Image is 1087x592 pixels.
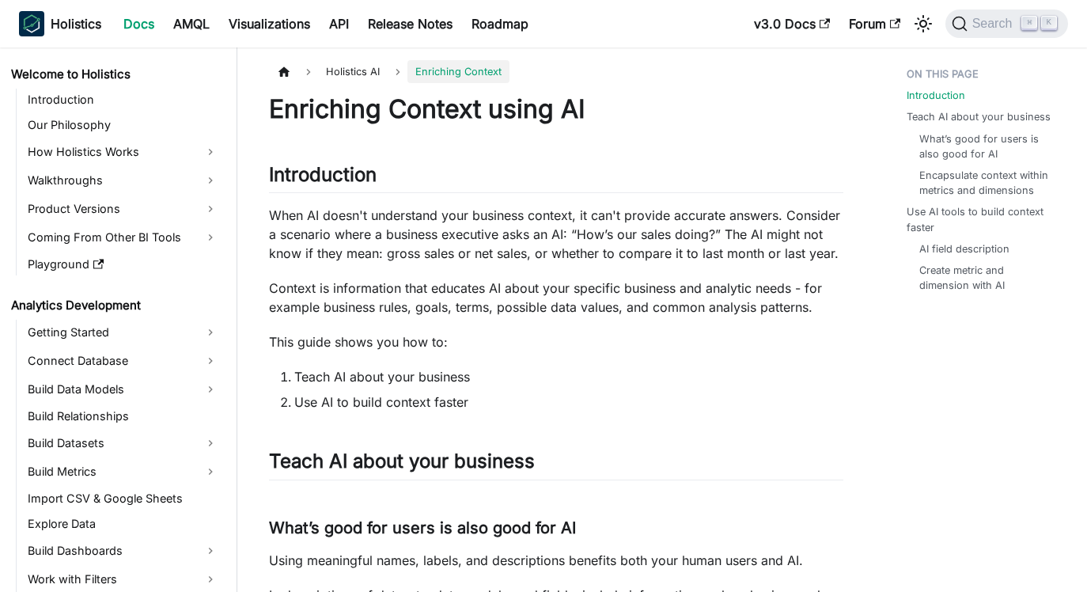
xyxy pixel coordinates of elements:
[23,168,223,193] a: Walkthroughs
[945,9,1068,38] button: Search (Command+K)
[51,14,101,33] b: Holistics
[320,11,358,36] a: API
[219,11,320,36] a: Visualizations
[23,513,223,535] a: Explore Data
[23,488,223,510] a: Import CSV & Google Sheets
[23,139,223,165] a: How Holistics Works
[23,431,223,456] a: Build Datasets
[907,88,965,103] a: Introduction
[911,11,936,36] button: Switch between dark and light mode (currently light mode)
[19,11,44,36] img: Holistics
[907,109,1051,124] a: Teach AI about your business
[23,114,223,136] a: Our Philosophy
[294,393,843,412] li: Use AI to build context faster
[839,11,910,36] a: Forum
[269,60,843,83] nav: Breadcrumbs
[6,294,223,317] a: Analytics Development
[23,377,223,402] a: Build Data Models
[1021,16,1037,30] kbd: ⌘
[407,60,509,83] span: Enriching Context
[968,17,1022,31] span: Search
[269,450,843,480] h2: Teach AI about your business
[269,93,843,125] h1: Enriching Context using AI
[744,11,839,36] a: v3.0 Docs
[164,11,219,36] a: AMQL
[269,332,843,351] p: This guide shows you how to:
[23,196,223,222] a: Product Versions
[269,551,843,570] p: Using meaningful names, labels, and descriptions benefits both your human users and AI.
[23,253,223,275] a: Playground
[23,348,223,374] a: Connect Database
[919,131,1056,161] a: What’s good for users is also good for AI
[269,60,299,83] a: Home page
[919,263,1056,293] a: Create metric and dimension with AI
[269,518,843,538] h3: What’s good for users is also good for AI
[6,63,223,85] a: Welcome to Holistics
[318,60,388,83] span: Holistics AI
[23,459,223,484] a: Build Metrics
[23,320,223,345] a: Getting Started
[294,367,843,386] li: Teach AI about your business
[269,279,843,317] p: Context is information that educates AI about your specific business and analytic needs - for exa...
[23,538,223,564] a: Build Dashboards
[358,11,462,36] a: Release Notes
[907,204,1062,234] a: Use AI tools to build context faster
[23,225,223,250] a: Coming From Other BI Tools
[23,89,223,111] a: Introduction
[1041,16,1057,30] kbd: K
[269,206,843,263] p: When AI doesn't understand your business context, it can't provide accurate answers. Consider a s...
[919,168,1056,198] a: Encapsulate context within metrics and dimensions
[23,567,223,592] a: Work with Filters
[114,11,164,36] a: Docs
[19,11,101,36] a: HolisticsHolistics
[23,405,223,427] a: Build Relationships
[269,163,843,193] h2: Introduction
[462,11,538,36] a: Roadmap
[919,241,1009,256] a: AI field description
